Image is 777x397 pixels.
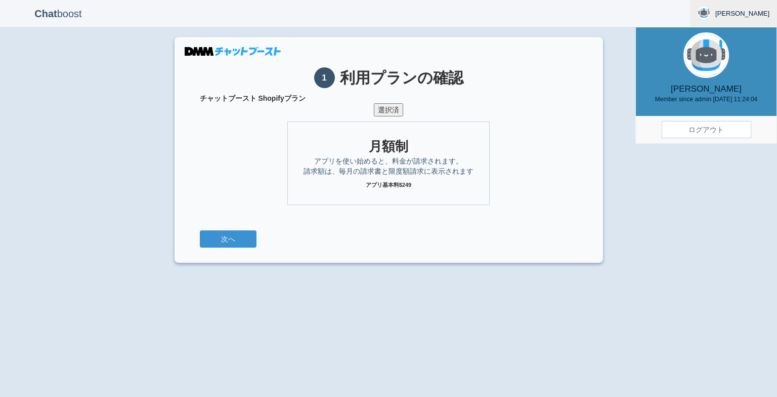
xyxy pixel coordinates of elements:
[298,137,479,156] div: 月額制
[34,8,57,19] b: Chat
[314,67,335,88] span: 1
[715,9,769,19] span: [PERSON_NAME]
[374,103,403,116] button: 選択済
[298,156,479,176] p: アプリを使い始めると、料金が請求されます。 請求額は、毎月の請求書と限度額請求に表示されます
[641,83,771,104] p: [PERSON_NAME]
[185,47,281,56] img: DMMチャットブースト
[200,230,256,248] button: 次へ
[8,1,109,26] p: boost
[200,93,578,103] span: チャットブースト Shopifyプラン
[698,7,710,19] img: User Image
[298,181,479,189] span: アプリ基本料$249
[683,32,729,78] img: User Image
[662,121,751,138] a: ログアウト
[641,95,771,104] small: Member since admin [DATE] 11:24:04
[200,67,578,88] h1: 利用プランの確認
